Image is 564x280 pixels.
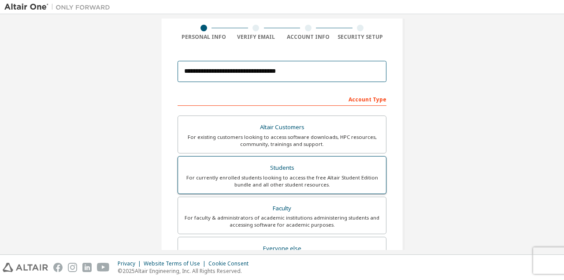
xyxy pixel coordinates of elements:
[97,263,110,272] img: youtube.svg
[183,121,381,134] div: Altair Customers
[183,134,381,148] div: For existing customers looking to access software downloads, HPC resources, community, trainings ...
[178,92,386,106] div: Account Type
[3,263,48,272] img: altair_logo.svg
[334,34,387,41] div: Security Setup
[183,174,381,188] div: For currently enrolled students looking to access the free Altair Student Edition bundle and all ...
[230,34,282,41] div: Verify Email
[118,267,254,275] p: © 2025 Altair Engineering, Inc. All Rights Reserved.
[53,263,63,272] img: facebook.svg
[282,34,334,41] div: Account Info
[208,260,254,267] div: Cookie Consent
[183,202,381,215] div: Faculty
[68,263,77,272] img: instagram.svg
[178,34,230,41] div: Personal Info
[183,214,381,228] div: For faculty & administrators of academic institutions administering students and accessing softwa...
[118,260,144,267] div: Privacy
[183,243,381,255] div: Everyone else
[82,263,92,272] img: linkedin.svg
[144,260,208,267] div: Website Terms of Use
[4,3,115,11] img: Altair One
[183,162,381,174] div: Students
